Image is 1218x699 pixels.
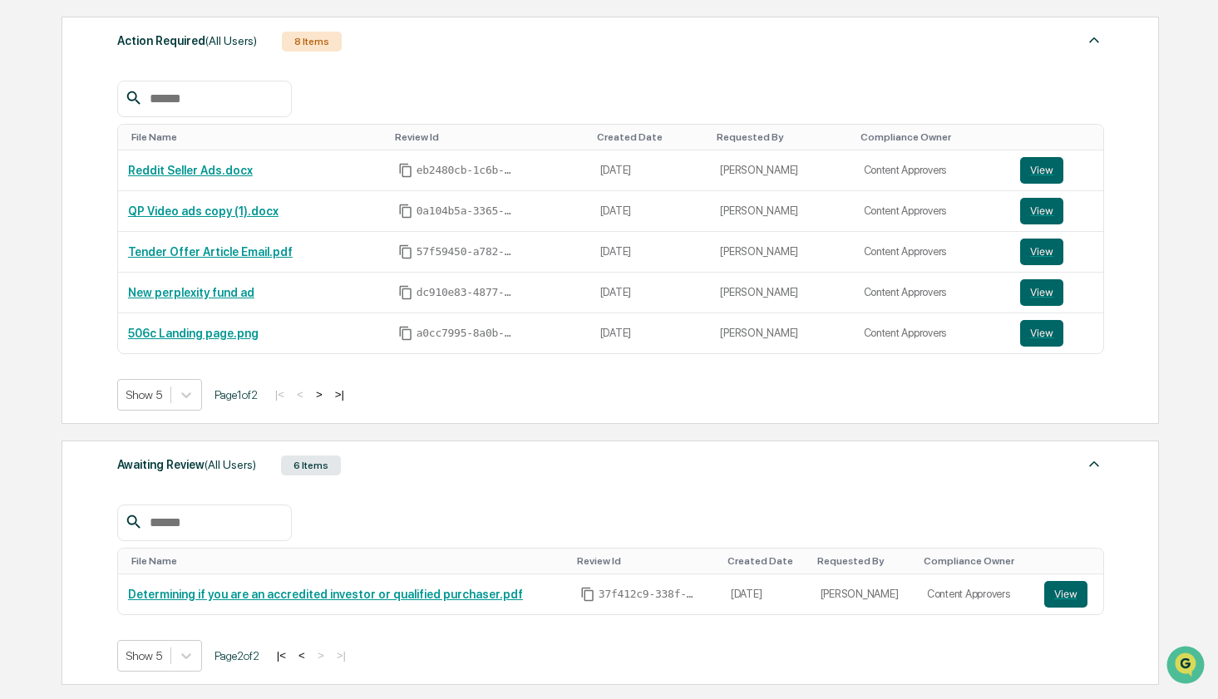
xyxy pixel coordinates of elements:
[205,34,257,47] span: (All Users)
[599,588,698,601] span: 37f412c9-338f-42cb-99a2-e0de738d2756
[117,30,257,52] div: Action Required
[577,555,714,567] div: Toggle SortBy
[311,387,328,401] button: >
[860,131,1004,143] div: Toggle SortBy
[1020,279,1063,306] button: View
[854,232,1011,273] td: Content Approvers
[854,313,1011,353] td: Content Approvers
[710,273,853,313] td: [PERSON_NAME]
[272,648,291,662] button: |<
[117,281,201,294] a: Powered byPylon
[395,131,584,143] div: Toggle SortBy
[313,648,329,662] button: >
[128,286,254,299] a: New perplexity fund ad
[57,127,273,144] div: Start new chat
[1044,581,1087,608] button: View
[710,232,853,273] td: [PERSON_NAME]
[33,209,107,226] span: Preclearance
[817,555,910,567] div: Toggle SortBy
[1023,131,1096,143] div: Toggle SortBy
[1084,454,1104,474] img: caret
[811,574,917,614] td: [PERSON_NAME]
[1020,198,1092,224] a: View
[10,203,114,233] a: 🖐️Preclearance
[1020,198,1063,224] button: View
[57,144,210,157] div: We're available if you need us!
[398,285,413,300] span: Copy Id
[128,245,293,258] a: Tender Offer Article Email.pdf
[270,387,289,401] button: |<
[281,455,341,475] div: 6 Items
[330,387,349,401] button: >|
[417,204,516,218] span: 0a104b5a-3365-4e16-98ad-43a4f330f6db
[717,131,846,143] div: Toggle SortBy
[1020,320,1092,347] a: View
[398,326,413,341] span: Copy Id
[17,211,30,224] div: 🖐️
[17,35,303,62] p: How can we help?
[924,555,1028,567] div: Toggle SortBy
[215,388,258,401] span: Page 1 of 2
[1020,279,1092,306] a: View
[854,191,1011,232] td: Content Approvers
[293,648,310,662] button: <
[721,574,811,614] td: [DATE]
[283,132,303,152] button: Start new chat
[590,273,711,313] td: [DATE]
[1165,644,1210,689] iframe: Open customer support
[398,204,413,219] span: Copy Id
[1084,30,1104,50] img: caret
[590,313,711,353] td: [DATE]
[417,327,516,340] span: a0cc7995-8a0b-4b72-ac1a-878fd3692143
[43,76,274,93] input: Clear
[417,286,516,299] span: dc910e83-4877-4103-b15e-bf87db00f614
[165,282,201,294] span: Pylon
[137,209,206,226] span: Attestations
[710,191,853,232] td: [PERSON_NAME]
[854,150,1011,191] td: Content Approvers
[117,454,256,475] div: Awaiting Review
[590,232,711,273] td: [DATE]
[215,649,259,662] span: Page 2 of 2
[1020,157,1063,184] button: View
[1020,320,1063,347] button: View
[854,273,1011,313] td: Content Approvers
[710,150,853,191] td: [PERSON_NAME]
[114,203,213,233] a: 🗄️Attestations
[1048,555,1097,567] div: Toggle SortBy
[282,32,342,52] div: 8 Items
[17,127,47,157] img: 1746055101610-c473b297-6a78-478c-a979-82029cc54cd1
[580,587,595,602] span: Copy Id
[1020,239,1092,265] a: View
[292,387,308,401] button: <
[128,327,259,340] a: 506c Landing page.png
[205,458,256,471] span: (All Users)
[398,163,413,178] span: Copy Id
[597,131,704,143] div: Toggle SortBy
[128,588,523,601] a: Determining if you are an accredited investor or qualified purchaser.pdf
[590,191,711,232] td: [DATE]
[417,245,516,258] span: 57f59450-a782-4865-ac16-a45fae92c464
[33,241,105,258] span: Data Lookup
[1020,239,1063,265] button: View
[1044,581,1093,608] a: View
[590,150,711,191] td: [DATE]
[727,555,804,567] div: Toggle SortBy
[131,555,564,567] div: Toggle SortBy
[710,313,853,353] td: [PERSON_NAME]
[128,164,253,177] a: Reddit Seller Ads.docx
[398,244,413,259] span: Copy Id
[417,164,516,177] span: eb2480cb-1c6b-4fc5-a219-06bbe6b77e12
[332,648,351,662] button: >|
[17,243,30,256] div: 🔎
[128,204,279,218] a: QP Video ads copy (1).docx
[131,131,382,143] div: Toggle SortBy
[917,574,1034,614] td: Content Approvers
[10,234,111,264] a: 🔎Data Lookup
[1020,157,1092,184] a: View
[121,211,134,224] div: 🗄️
